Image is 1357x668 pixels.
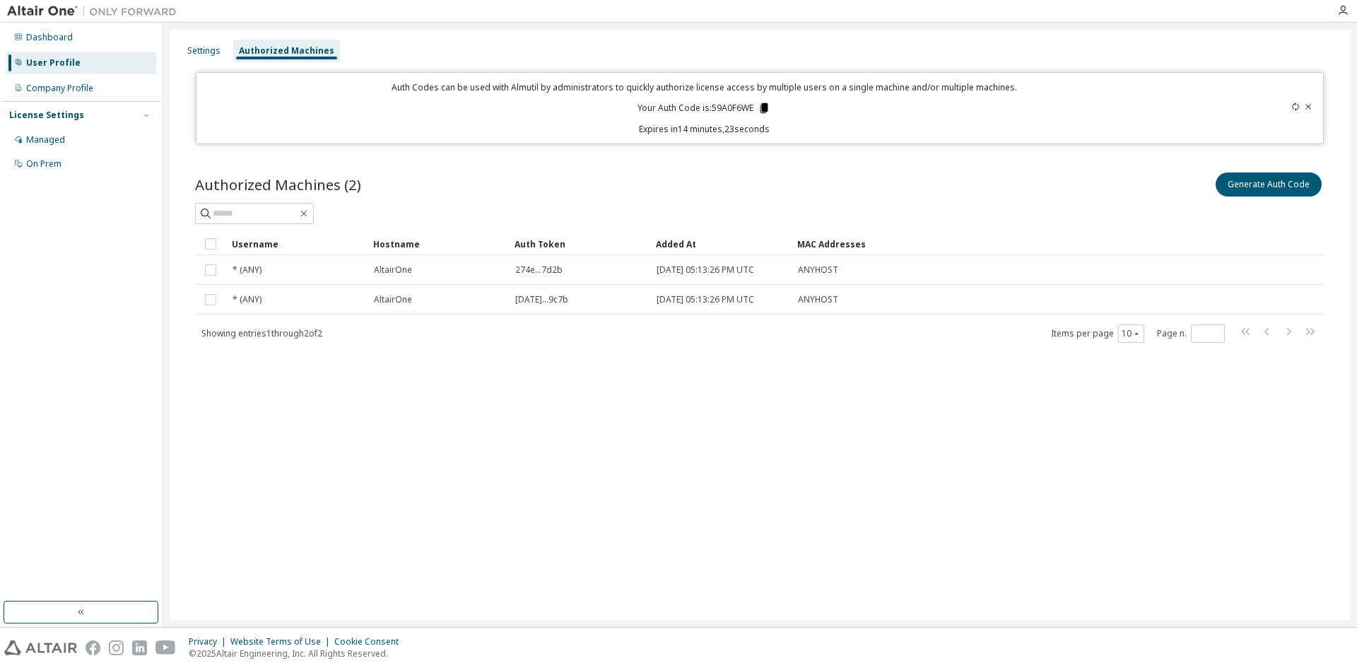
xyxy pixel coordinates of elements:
p: Expires in 14 minutes, 23 seconds [205,123,1204,135]
div: Added At [656,233,786,255]
div: On Prem [26,158,61,170]
span: AltairOne [374,264,412,276]
div: Dashboard [26,32,73,43]
div: Settings [187,45,221,57]
span: Showing entries 1 through 2 of 2 [201,327,322,339]
div: Website Terms of Use [230,636,334,648]
span: ANYHOST [798,264,838,276]
div: MAC Addresses [797,233,1176,255]
div: Cookie Consent [334,636,407,648]
img: youtube.svg [155,640,176,655]
div: Auth Token [515,233,645,255]
button: Generate Auth Code [1216,172,1322,197]
img: instagram.svg [109,640,124,655]
img: Altair One [7,4,184,18]
span: 274e...7d2b [515,264,563,276]
div: Authorized Machines [239,45,334,57]
span: [DATE] 05:13:26 PM UTC [657,264,754,276]
div: License Settings [9,110,84,121]
span: [DATE]...9c7b [515,294,568,305]
span: [DATE] 05:13:26 PM UTC [657,294,754,305]
span: ANYHOST [798,294,838,305]
p: Your Auth Code is: 59A0F6WE [638,102,770,115]
span: * (ANY) [233,264,262,276]
img: altair_logo.svg [4,640,77,655]
div: Username [232,233,362,255]
div: Hostname [373,233,503,255]
span: Items per page [1051,324,1144,343]
span: AltairOne [374,294,412,305]
div: Company Profile [26,83,93,94]
img: facebook.svg [86,640,100,655]
span: Authorized Machines (2) [195,175,361,194]
img: linkedin.svg [132,640,147,655]
p: Auth Codes can be used with Almutil by administrators to quickly authorize license access by mult... [205,81,1204,93]
span: * (ANY) [233,294,262,305]
div: User Profile [26,57,81,69]
div: Privacy [189,636,230,648]
div: Managed [26,134,65,146]
span: Page n. [1157,324,1225,343]
button: 10 [1122,328,1141,339]
p: © 2025 Altair Engineering, Inc. All Rights Reserved. [189,648,407,660]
